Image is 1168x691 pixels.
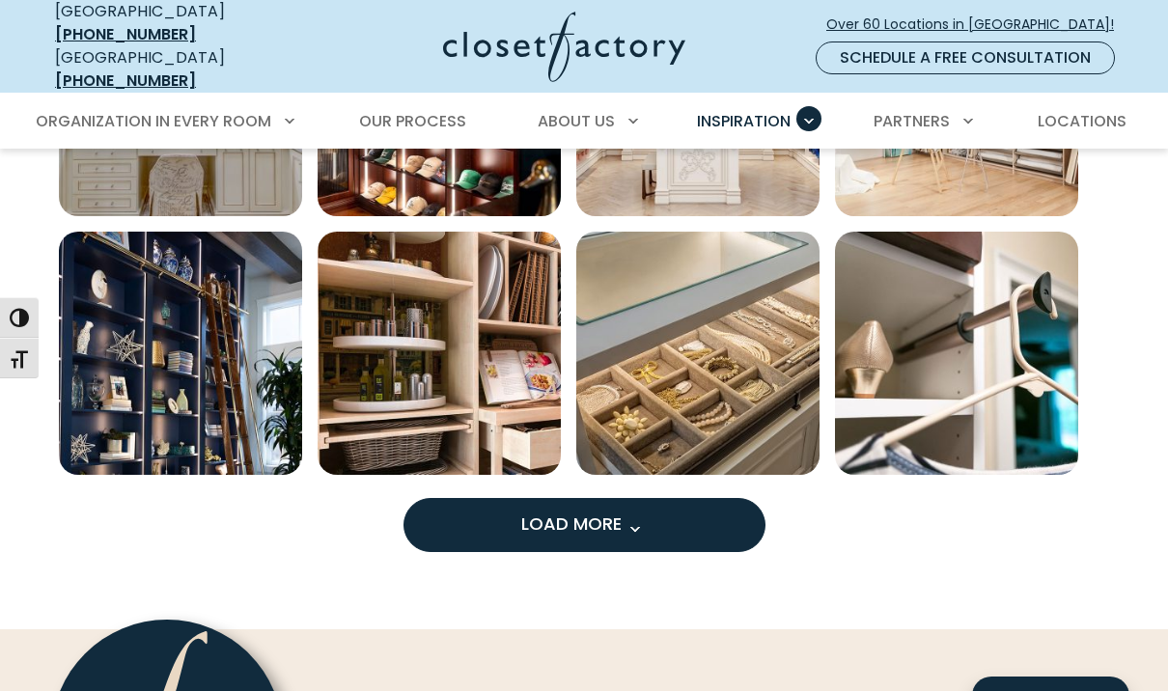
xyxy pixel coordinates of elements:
[576,232,820,475] a: Open inspiration gallery to preview enlarged image
[874,110,950,132] span: Partners
[835,232,1078,475] a: Open inspiration gallery to preview enlarged image
[318,232,561,475] a: Open inspiration gallery to preview enlarged image
[816,41,1115,74] a: Schedule a Free Consultation
[443,12,685,82] img: Closet Factory Logo
[825,8,1130,41] a: Over 60 Locations in [GEOGRAPHIC_DATA]!
[59,232,302,475] img: Wall unit Rolling ladder
[835,232,1078,475] img: Synergy valet rod
[538,110,615,132] span: About Us
[403,498,765,552] button: Load more inspiration gallery images
[55,46,292,93] div: [GEOGRAPHIC_DATA]
[22,95,1146,149] nav: Primary Menu
[36,110,271,132] span: Organization in Every Room
[59,232,302,475] a: Open inspiration gallery to preview enlarged image
[55,69,196,92] a: [PHONE_NUMBER]
[697,110,791,132] span: Inspiration
[521,511,647,536] span: Load More
[1038,110,1126,132] span: Locations
[826,14,1129,35] span: Over 60 Locations in [GEOGRAPHIC_DATA]!
[359,110,466,132] span: Our Process
[55,23,196,45] a: [PHONE_NUMBER]
[576,232,820,475] img: Tan velvet jewelry tray on pull-out shelf, counter with glass cutout
[318,232,561,475] img: Pantry lazy susans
